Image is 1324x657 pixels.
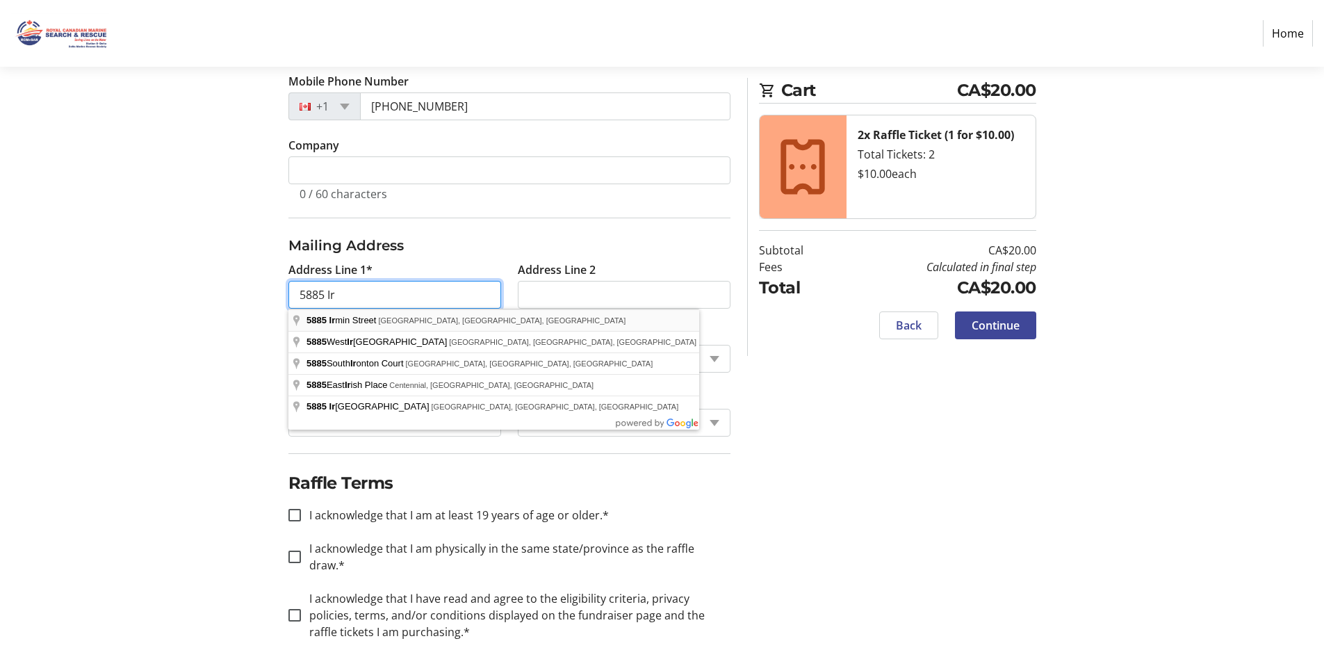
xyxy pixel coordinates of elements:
[301,540,730,574] label: I acknowledge that I am physically in the same state/province as the raffle draw.*
[288,261,373,278] label: Address Line 1*
[858,146,1024,163] div: Total Tickets: 2
[518,261,596,278] label: Address Line 2
[307,401,335,412] span: 5885 Ir
[11,6,110,61] img: Royal Canadian Marine Search and Rescue - Station 8's Logo
[839,259,1036,275] td: Calculated in final step
[300,186,387,202] tr-character-limit: 0 / 60 characters
[972,317,1020,334] span: Continue
[781,78,957,103] span: Cart
[301,507,609,524] label: I acknowledge that I am at least 19 years of age or older.*
[957,78,1036,103] span: CA$20.00
[307,358,406,368] span: South onton Court
[307,380,389,390] span: East ish Place
[839,242,1036,259] td: CA$20.00
[307,315,327,325] span: 5885
[301,590,730,640] label: I acknowledge that I have read and agree to the eligibility criteria, privacy policies, terms, an...
[839,275,1036,300] td: CA$20.00
[288,281,501,309] input: Address
[360,92,730,120] input: (506) 234-5678
[759,242,839,259] td: Subtotal
[307,401,432,412] span: [GEOGRAPHIC_DATA]
[759,275,839,300] td: Total
[307,336,327,347] span: 5885
[378,316,626,325] span: [GEOGRAPHIC_DATA], [GEOGRAPHIC_DATA], [GEOGRAPHIC_DATA]
[879,311,938,339] button: Back
[345,380,351,390] span: Ir
[288,235,730,256] h3: Mailing Address
[307,315,378,325] span: min Street
[896,317,922,334] span: Back
[955,311,1036,339] button: Continue
[288,73,409,90] label: Mobile Phone Number
[1263,20,1313,47] a: Home
[858,127,1014,143] strong: 2x Raffle Ticket (1 for $10.00)
[432,403,679,411] span: [GEOGRAPHIC_DATA], [GEOGRAPHIC_DATA], [GEOGRAPHIC_DATA]
[350,358,357,368] span: Ir
[307,380,327,390] span: 5885
[389,381,594,389] span: Centennial, [GEOGRAPHIC_DATA], [GEOGRAPHIC_DATA]
[307,358,327,368] span: 5885
[858,165,1024,182] div: $10.00 each
[329,315,336,325] span: Ir
[347,336,353,347] span: Ir
[307,336,449,347] span: West [GEOGRAPHIC_DATA]
[288,471,730,496] h2: Raffle Terms
[759,259,839,275] td: Fees
[449,338,696,346] span: [GEOGRAPHIC_DATA], [GEOGRAPHIC_DATA], [GEOGRAPHIC_DATA]
[288,137,339,154] label: Company
[406,359,653,368] span: [GEOGRAPHIC_DATA], [GEOGRAPHIC_DATA], [GEOGRAPHIC_DATA]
